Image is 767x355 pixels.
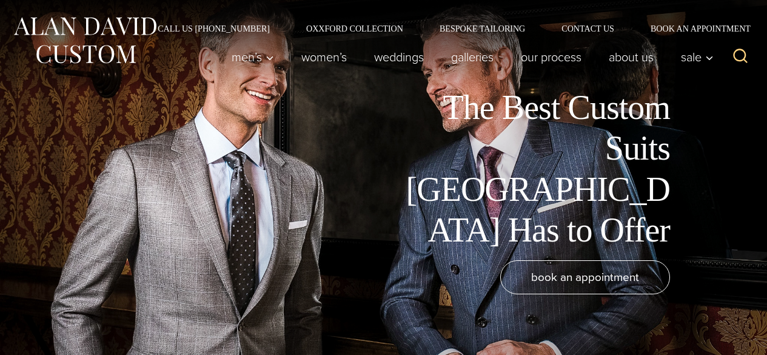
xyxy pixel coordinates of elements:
a: Contact Us [543,24,632,33]
a: book an appointment [500,260,670,294]
a: Galleries [438,45,507,69]
a: Book an Appointment [632,24,755,33]
a: weddings [361,45,438,69]
span: Sale [681,51,714,63]
a: Our Process [507,45,595,69]
button: View Search Form [726,42,755,72]
a: Call Us [PHONE_NUMBER] [139,24,288,33]
span: Men’s [232,51,274,63]
nav: Primary Navigation [218,45,720,69]
a: Bespoke Tailoring [421,24,543,33]
nav: Secondary Navigation [139,24,755,33]
h1: The Best Custom Suits [GEOGRAPHIC_DATA] Has to Offer [397,87,670,251]
span: book an appointment [531,268,639,286]
a: Women’s [288,45,361,69]
a: Oxxford Collection [288,24,421,33]
a: About Us [595,45,668,69]
img: Alan David Custom [12,13,158,67]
